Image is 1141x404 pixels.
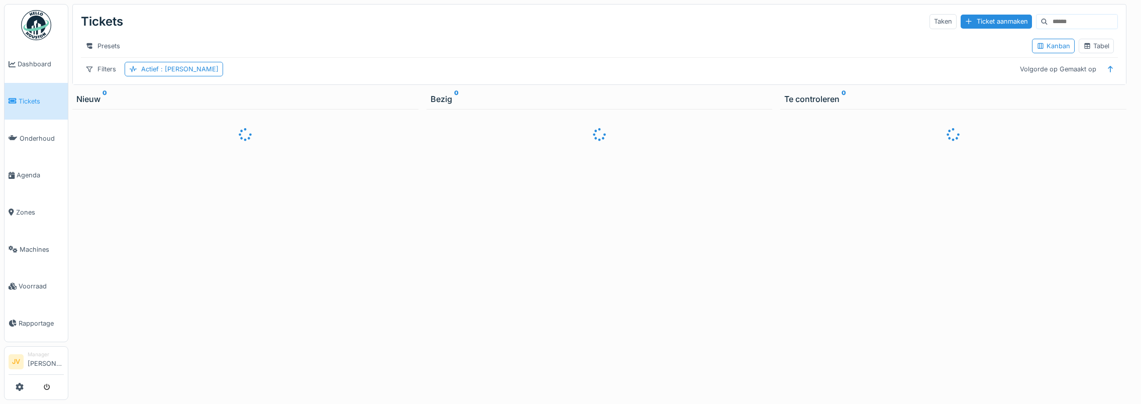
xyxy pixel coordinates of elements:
[842,93,846,105] sup: 0
[19,281,64,291] span: Voorraad
[76,93,414,105] div: Nieuw
[1036,41,1070,51] div: Kanban
[81,39,125,53] div: Presets
[159,65,219,73] span: : [PERSON_NAME]
[5,46,68,83] a: Dashboard
[21,10,51,40] img: Badge_color-CXgf-gQk.svg
[5,83,68,120] a: Tickets
[18,59,64,69] span: Dashboard
[5,157,68,194] a: Agenda
[19,96,64,106] span: Tickets
[1083,41,1109,51] div: Tabel
[102,93,107,105] sup: 0
[454,93,459,105] sup: 0
[929,14,957,29] div: Taken
[20,134,64,143] span: Onderhoud
[16,208,64,217] span: Zones
[81,9,123,35] div: Tickets
[961,15,1032,28] div: Ticket aanmaken
[9,351,64,375] a: JV Manager[PERSON_NAME]
[81,62,121,76] div: Filters
[20,245,64,254] span: Machines
[5,120,68,157] a: Onderhoud
[19,319,64,328] span: Rapportage
[784,93,1122,105] div: Te controleren
[1015,62,1101,76] div: Volgorde op Gemaakt op
[5,194,68,231] a: Zones
[431,93,769,105] div: Bezig
[28,351,64,358] div: Manager
[5,268,68,305] a: Voorraad
[5,231,68,268] a: Machines
[28,351,64,372] li: [PERSON_NAME]
[17,170,64,180] span: Agenda
[5,305,68,342] a: Rapportage
[9,354,24,369] li: JV
[141,64,219,74] div: Actief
